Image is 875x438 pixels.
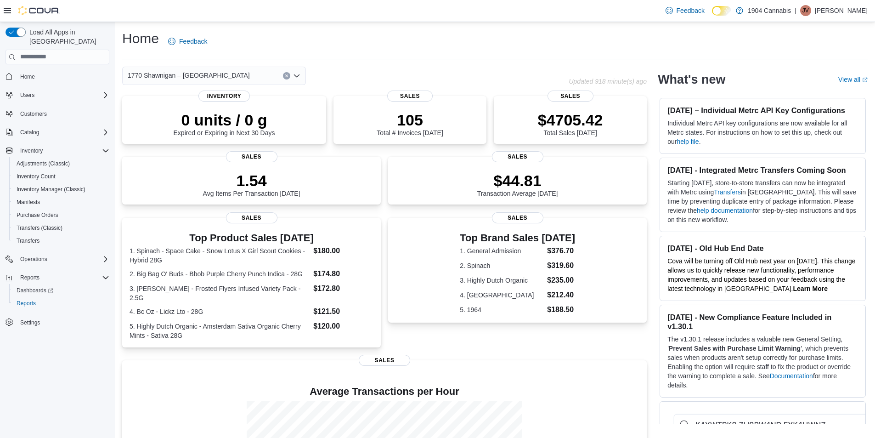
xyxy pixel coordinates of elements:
span: Inventory Manager (Classic) [17,186,85,193]
dd: $212.40 [547,290,575,301]
p: The v1.30.1 release includes a valuable new General Setting, ' ', which prevents sales when produ... [667,335,858,390]
h4: Average Transactions per Hour [130,386,639,397]
a: View allExternal link [838,76,868,83]
p: $44.81 [477,171,558,190]
dt: 5. 1964 [460,305,543,314]
span: Sales [387,91,433,102]
button: Inventory Manager (Classic) [9,183,113,196]
button: Operations [2,253,113,266]
span: Reports [13,298,109,309]
h3: [DATE] - Old Hub End Date [667,244,858,253]
p: Starting [DATE], store-to-store transfers can now be integrated with Metrc using in [GEOGRAPHIC_D... [667,178,858,224]
span: Catalog [17,127,109,138]
a: Adjustments (Classic) [13,158,73,169]
dt: 2. Spinach [460,261,543,270]
span: Cova will be turning off Old Hub next year on [DATE]. This change allows us to quickly release ne... [667,257,855,292]
span: Feedback [677,6,705,15]
span: Sales [548,91,593,102]
dd: $120.00 [313,321,373,332]
span: Feedback [179,37,207,46]
dd: $174.80 [313,268,373,279]
span: Sales [492,212,543,223]
dd: $180.00 [313,245,373,256]
span: Transfers [17,237,40,245]
span: Reports [17,272,109,283]
span: Transfers [13,235,109,246]
span: Adjustments (Classic) [17,160,70,167]
a: help file [677,138,699,145]
dt: 4. Bc Oz - Lickz Lto - 28G [130,307,310,316]
button: Reports [9,297,113,310]
p: Updated 918 minute(s) ago [569,78,647,85]
span: Dashboards [13,285,109,296]
dt: 3. Highly Dutch Organic [460,276,543,285]
span: Sales [226,151,277,162]
button: Users [2,89,113,102]
span: Reports [17,300,36,307]
button: Customers [2,107,113,120]
span: Home [17,71,109,82]
a: Transfers [714,188,741,196]
svg: External link [862,77,868,83]
a: Dashboards [13,285,57,296]
button: Reports [17,272,43,283]
span: Users [17,90,109,101]
button: Users [17,90,38,101]
p: $4705.42 [538,111,603,129]
h2: What's new [658,72,725,87]
button: Catalog [17,127,43,138]
button: Adjustments (Classic) [9,157,113,170]
span: Inventory [17,145,109,156]
span: Settings [17,316,109,328]
span: Catalog [20,129,39,136]
span: 1770 Shawnigan – [GEOGRAPHIC_DATA] [128,70,250,81]
a: help documentation [697,207,753,214]
button: Transfers (Classic) [9,222,113,234]
a: Feedback [662,1,708,20]
button: Catalog [2,126,113,139]
span: Operations [17,254,109,265]
dd: $188.50 [547,304,575,315]
a: Inventory Manager (Classic) [13,184,89,195]
span: Home [20,73,35,80]
dt: 3. [PERSON_NAME] - Frosted Flyers Infused Variety Pack - 2.5G [130,284,310,302]
span: Inventory [198,91,250,102]
h3: Top Brand Sales [DATE] [460,233,575,244]
span: Transfers (Classic) [13,222,109,233]
a: Feedback [164,32,211,51]
a: Dashboards [9,284,113,297]
button: Clear input [283,72,290,80]
span: Adjustments (Classic) [13,158,109,169]
span: Purchase Orders [17,211,58,219]
dt: 2. Big Bag O' Buds - Bbob Purple Cherry Punch Indica - 28G [130,269,310,279]
span: Inventory [20,147,43,154]
p: 1904 Cannabis [748,5,791,16]
div: Jeffrey Villeneuve [800,5,811,16]
a: Learn More [793,285,828,292]
dt: 5. Highly Dutch Organic - Amsterdam Sativa Organic Cherry Mints - Sativa 28G [130,322,310,340]
button: Inventory [17,145,46,156]
span: Sales [226,212,277,223]
p: 1.54 [203,171,300,190]
span: Reports [20,274,40,281]
a: Transfers [13,235,43,246]
dd: $376.70 [547,245,575,256]
p: | [795,5,796,16]
button: Operations [17,254,51,265]
span: Users [20,91,34,99]
span: Settings [20,319,40,326]
div: Total # Invoices [DATE] [377,111,443,137]
span: Manifests [13,197,109,208]
span: Sales [492,151,543,162]
button: Manifests [9,196,113,209]
span: Sales [359,355,410,366]
span: Dashboards [17,287,53,294]
span: Inventory Manager (Classic) [13,184,109,195]
h3: Top Product Sales [DATE] [130,233,373,244]
a: Purchase Orders [13,210,62,221]
h1: Home [122,29,159,48]
h3: [DATE] - Integrated Metrc Transfers Coming Soon [667,165,858,175]
span: Purchase Orders [13,210,109,221]
span: Customers [20,110,47,118]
